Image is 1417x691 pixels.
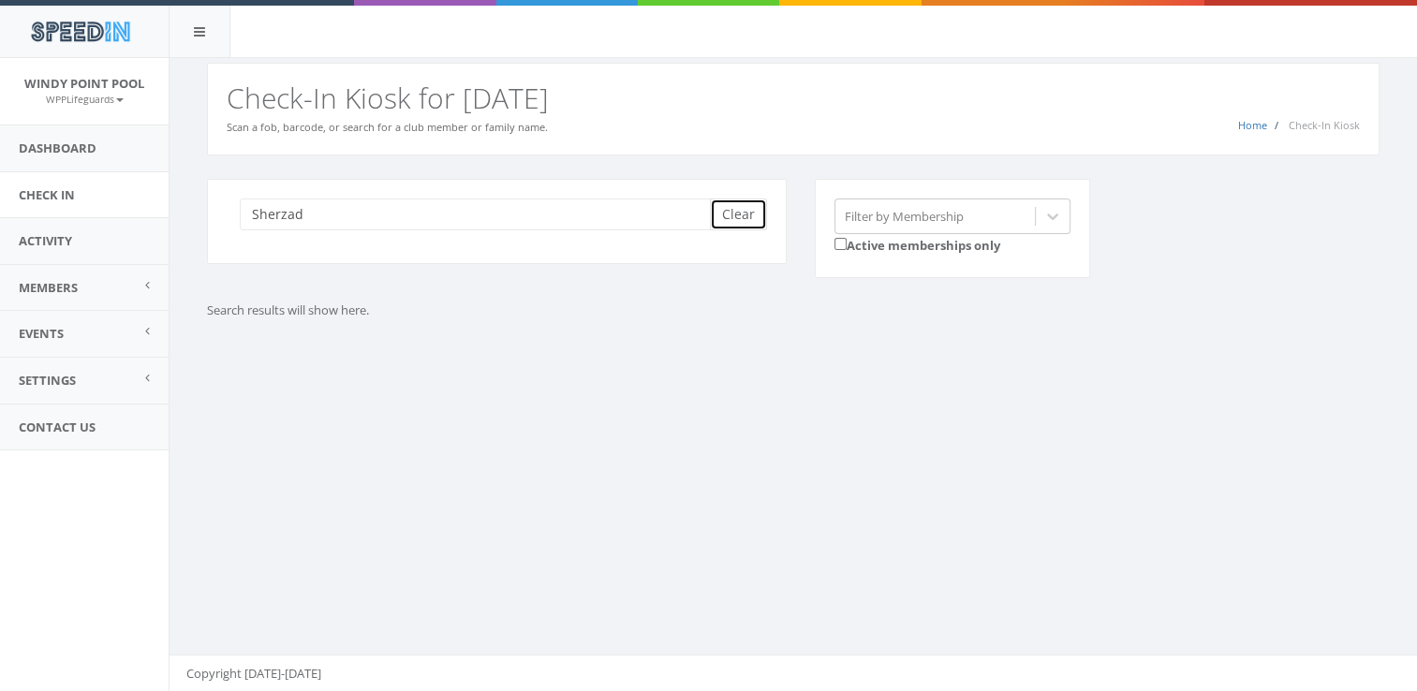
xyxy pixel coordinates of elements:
[19,372,76,389] span: Settings
[240,198,724,230] input: Search a name to check in
[227,120,548,134] small: Scan a fob, barcode, or search for a club member or family name.
[46,90,124,107] a: WPPLifeguards
[24,75,144,92] span: Windy Point Pool
[19,419,96,435] span: Contact Us
[19,279,78,296] span: Members
[845,207,964,225] div: Filter by Membership
[1238,118,1267,132] a: Home
[207,301,1078,319] p: Search results will show here.
[710,198,767,230] button: Clear
[46,93,124,106] small: WPPLifeguards
[22,14,139,49] img: speedin_logo.png
[227,82,1360,113] h2: Check-In Kiosk for [DATE]
[834,238,847,250] input: Active memberships only
[19,325,64,342] span: Events
[1289,118,1360,132] span: Check-In Kiosk
[834,234,1000,255] label: Active memberships only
